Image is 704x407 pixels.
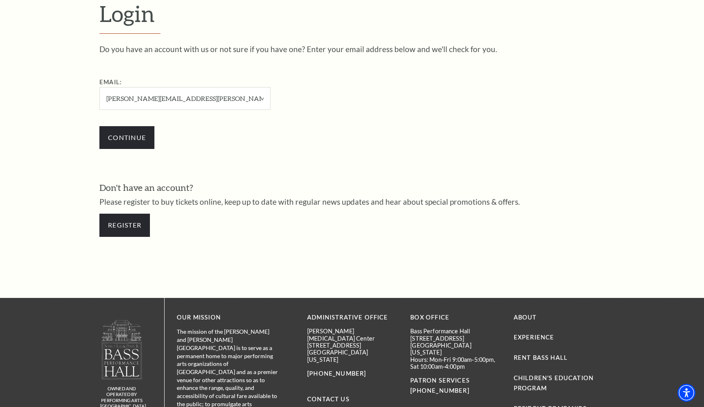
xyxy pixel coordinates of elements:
[307,349,398,363] p: [GEOGRAPHIC_DATA][US_STATE]
[307,396,350,403] a: Contact Us
[99,198,605,206] p: Please register to buy tickets online, keep up to date with regular news updates and hear about s...
[307,342,398,349] p: [STREET_ADDRESS]
[307,369,398,379] p: [PHONE_NUMBER]
[514,354,568,361] a: Rent Bass Hall
[410,342,501,356] p: [GEOGRAPHIC_DATA][US_STATE]
[678,384,695,402] div: Accessibility Menu
[99,214,150,236] a: Register
[410,376,501,396] p: PATRON SERVICES [PHONE_NUMBER]
[99,182,605,194] h3: Don't have an account?
[99,79,122,85] label: Email:
[514,314,537,321] a: About
[99,126,154,149] input: Submit button
[307,328,398,342] p: [PERSON_NAME][MEDICAL_DATA] Center
[177,313,279,323] p: OUR MISSION
[99,0,155,26] span: Login
[410,313,501,323] p: BOX OFFICE
[514,334,554,341] a: Experience
[514,374,594,392] a: Children's Education Program
[99,45,605,53] p: Do you have an account with us or not sure if you have one? Enter your email address below and we...
[101,319,143,379] img: logo-footer.png
[410,328,501,335] p: Bass Performance Hall
[410,356,501,370] p: Hours: Mon-Fri 9:00am-5:00pm, Sat 10:00am-4:00pm
[307,313,398,323] p: Administrative Office
[410,335,501,342] p: [STREET_ADDRESS]
[99,87,271,109] input: Required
